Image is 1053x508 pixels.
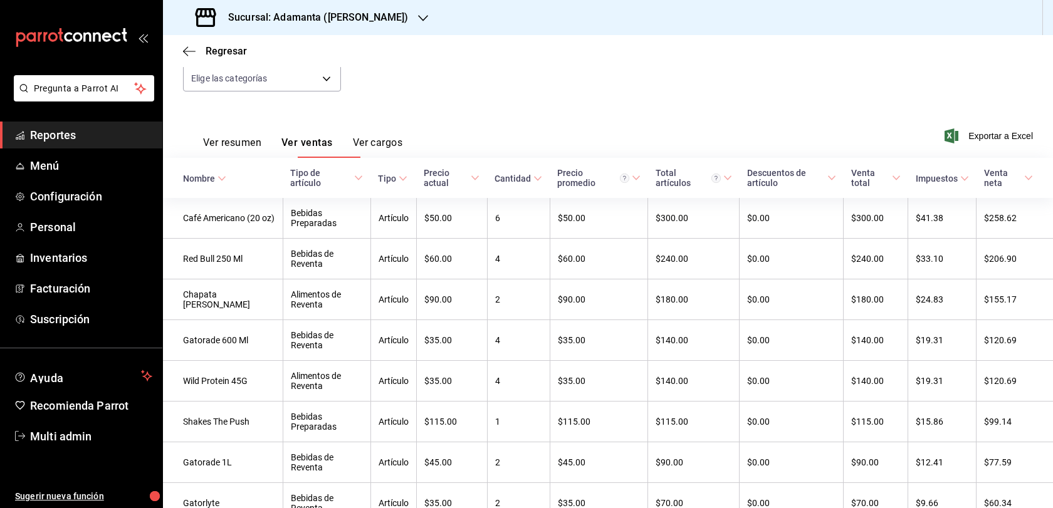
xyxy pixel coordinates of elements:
[163,361,283,402] td: Wild Protein 45G
[908,279,977,320] td: $24.83
[14,75,154,101] button: Pregunta a Parrot AI
[370,198,416,239] td: Artículo
[844,320,908,361] td: $140.00
[378,174,396,184] div: Tipo
[916,174,958,184] div: Impuestos
[550,279,648,320] td: $90.00
[656,168,732,188] span: Total artículos
[740,442,844,483] td: $0.00
[30,397,152,414] span: Recomienda Parrot
[370,279,416,320] td: Artículo
[203,137,261,158] button: Ver resumen
[378,174,407,184] span: Tipo
[851,168,901,188] span: Venta total
[908,361,977,402] td: $19.31
[550,320,648,361] td: $35.00
[977,239,1053,279] td: $206.90
[183,174,215,184] div: Nombre
[15,490,152,503] span: Sugerir nueva función
[163,402,283,442] td: Shakes The Push
[977,320,1053,361] td: $120.69
[30,311,152,328] span: Suscripción
[740,198,844,239] td: $0.00
[416,402,487,442] td: $115.00
[844,442,908,483] td: $90.00
[844,279,908,320] td: $180.00
[283,198,370,239] td: Bebidas Preparadas
[908,239,977,279] td: $33.10
[487,239,550,279] td: 4
[844,402,908,442] td: $115.00
[908,442,977,483] td: $12.41
[283,239,370,279] td: Bebidas de Reventa
[984,168,1033,188] span: Venta neta
[30,219,152,236] span: Personal
[908,198,977,239] td: $41.38
[283,402,370,442] td: Bebidas Preparadas
[30,157,152,174] span: Menú
[740,402,844,442] td: $0.00
[550,361,648,402] td: $35.00
[283,279,370,320] td: Alimentos de Reventa
[947,128,1033,143] span: Exportar a Excel
[977,198,1053,239] td: $258.62
[30,127,152,143] span: Reportes
[908,402,977,442] td: $15.86
[977,361,1053,402] td: $120.69
[183,45,247,57] button: Regresar
[191,72,268,85] span: Elige las categorías
[353,137,403,158] button: Ver cargos
[290,168,363,188] span: Tipo de artículo
[416,361,487,402] td: $35.00
[648,239,740,279] td: $240.00
[206,45,247,57] span: Regresar
[416,198,487,239] td: $50.00
[487,361,550,402] td: 4
[495,174,542,184] span: Cantidad
[370,361,416,402] td: Artículo
[138,33,148,43] button: open_drawer_menu
[487,279,550,320] td: 2
[290,168,352,188] div: Tipo de artículo
[916,174,969,184] span: Impuestos
[908,320,977,361] td: $19.31
[283,442,370,483] td: Bebidas de Reventa
[648,198,740,239] td: $300.00
[424,168,468,188] div: Precio actual
[30,428,152,445] span: Multi admin
[370,239,416,279] td: Artículo
[416,442,487,483] td: $45.00
[183,174,226,184] span: Nombre
[370,320,416,361] td: Artículo
[203,137,402,158] div: navigation tabs
[163,239,283,279] td: Red Bull 250 Ml
[495,174,531,184] div: Cantidad
[620,174,629,183] svg: Precio promedio = Total artículos / cantidad
[747,168,825,188] div: Descuentos de artículo
[711,174,721,183] svg: El total artículos considera cambios de precios en los artículos así como costos adicionales por ...
[977,402,1053,442] td: $99.14
[416,239,487,279] td: $60.00
[34,82,135,95] span: Pregunta a Parrot AI
[984,168,1022,188] div: Venta neta
[163,442,283,483] td: Gatorade 1L
[550,402,648,442] td: $115.00
[844,361,908,402] td: $140.00
[30,368,136,383] span: Ayuda
[557,168,629,188] div: Precio promedio
[370,402,416,442] td: Artículo
[740,320,844,361] td: $0.00
[283,320,370,361] td: Bebidas de Reventa
[487,442,550,483] td: 2
[550,239,648,279] td: $60.00
[648,361,740,402] td: $140.00
[557,168,641,188] span: Precio promedio
[648,320,740,361] td: $140.00
[851,168,889,188] div: Venta total
[487,198,550,239] td: 6
[747,168,836,188] span: Descuentos de artículo
[416,279,487,320] td: $90.00
[648,442,740,483] td: $90.00
[416,320,487,361] td: $35.00
[656,168,721,188] div: Total artículos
